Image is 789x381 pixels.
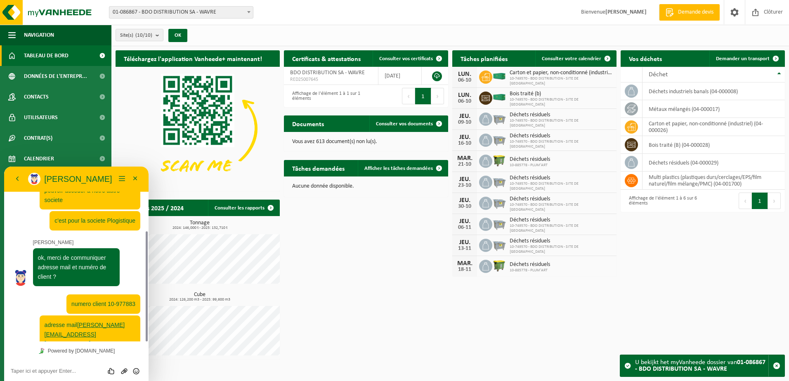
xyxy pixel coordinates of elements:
h2: Téléchargez l'application Vanheede+ maintenant! [116,50,270,66]
div: 23-10 [456,183,473,188]
button: 1 [415,88,431,104]
img: WB-2500-GAL-GY-01 [492,132,506,146]
div: Affichage de l'élément 1 à 1 sur 1 éléments [288,87,362,105]
button: OK [168,29,187,42]
span: 01-086867 - BDO DISTRIBUTION SA - WAVRE [109,6,253,19]
span: Déchets résiduels [510,175,612,181]
img: HK-XC-40-GN-00 [492,94,506,101]
span: 10-749570 - BDO DISTRIBUTION - SITE DE [GEOGRAPHIC_DATA] [510,181,612,191]
span: Utilisateurs [24,107,58,128]
div: MAR. [456,260,473,267]
a: Demander un transport [709,50,784,67]
count: (10/10) [135,33,152,38]
button: 1 [752,193,768,209]
span: 01-086867 - BDO DISTRIBUTION SA - WAVRE [109,7,253,18]
iframe: chat widget [4,167,149,381]
div: 09-10 [456,120,473,125]
span: Contrat(s) [24,128,52,148]
div: 21-10 [456,162,473,167]
img: WB-2500-GAL-GY-01 [492,174,506,188]
h2: Certificats & attestations [284,50,369,66]
span: 10-885778 - PLUM'ART [510,163,550,168]
a: Consulter les rapports [208,200,279,216]
span: 2024: 126,200 m3 - 2025: 99,600 m3 [120,298,280,302]
div: JEU. [456,113,473,120]
div: JEU. [456,239,473,246]
span: 10-885778 - PLUM'ART [510,268,550,273]
span: Déchets résiduels [510,112,612,118]
span: Consulter vos documents [376,121,433,127]
td: métaux mélangés (04-000017) [643,100,785,118]
td: multi plastics (plastiques durs/cerclages/EPS/film naturel/film mélange/PMC) (04-001700) [643,172,785,190]
span: Demander un transport [716,56,770,61]
span: Navigation [24,25,54,45]
div: JEU. [456,197,473,204]
a: Consulter vos documents [369,115,447,132]
div: 16-10 [456,141,473,146]
button: Next [768,193,781,209]
a: Powered by [DOMAIN_NAME] [31,179,113,190]
img: WB-2500-GAL-GY-01 [492,238,506,252]
h2: Rapports 2025 / 2024 [116,200,192,216]
div: Group of buttons [102,200,138,209]
span: Afficher les tâches demandées [364,166,433,171]
span: Déchets résiduels [510,156,550,163]
span: Calendrier [24,148,54,169]
a: Consulter vos certificats [373,50,447,67]
button: Previous [402,88,415,104]
td: bois traité (B) (04-000028) [643,136,785,154]
span: 10-749570 - BDO DISTRIBUTION - SITE DE [GEOGRAPHIC_DATA] [510,76,612,86]
button: Insérer émoticône [126,200,138,209]
img: WB-2500-GAL-GY-01 [492,111,506,125]
h2: Tâches demandées [284,160,353,176]
span: Déchets résiduels [510,217,612,223]
img: HK-XC-40-GN-00 [492,73,506,80]
td: carton et papier, non-conditionné (industriel) (04-000026) [643,118,785,136]
div: JEU. [456,134,473,141]
td: déchets industriels banals (04-000008) [643,82,785,100]
div: 06-10 [456,78,473,83]
span: Contacts [24,87,49,107]
a: Afficher les tâches demandées [358,160,447,176]
h2: Vos déchets [621,50,670,66]
span: Déchets résiduels [510,196,612,202]
p: Aucune donnée disponible. [292,183,440,189]
strong: [PERSON_NAME] [605,9,647,15]
td: déchets résiduels (04-000029) [643,154,785,172]
img: Tawky_16x16.svg [35,181,40,187]
span: Carton et papier, non-conditionné (industriel) [510,70,612,76]
span: Déchets résiduels [510,238,612,245]
span: 10-749570 - BDO DISTRIBUTION - SITE DE [GEOGRAPHIC_DATA] [510,245,612,254]
img: Download de VHEPlus App [116,67,280,190]
div: LUN. [456,71,473,78]
img: WB-2500-GAL-GY-01 [492,195,506,209]
span: 10-749570 - BDO DISTRIBUTION - SITE DE [GEOGRAPHIC_DATA] [510,139,612,149]
a: Consulter votre calendrier [535,50,616,67]
span: 10-749570 - BDO DISTRIBUTION - SITE DE [GEOGRAPHIC_DATA] [510,97,612,107]
h2: Documents [284,115,332,132]
button: Site(s)(10/10) [116,29,163,41]
div: 13-11 [456,246,473,252]
div: 18-11 [456,267,473,273]
span: Tableau de bord [24,45,69,66]
div: JEU. [456,218,473,225]
div: Affichage de l'élément 1 à 6 sur 6 éléments [625,192,699,210]
span: 2024: 146,000 t - 2025: 132,710 t [120,226,280,230]
span: Déchet [649,71,668,78]
div: 06-10 [456,99,473,104]
h2: Tâches planifiées [452,50,516,66]
span: Déchets résiduels [510,133,612,139]
span: 10-749570 - BDO DISTRIBUTION - SITE DE [GEOGRAPHIC_DATA] [510,202,612,212]
span: 10-749570 - BDO DISTRIBUTION - SITE DE [GEOGRAPHIC_DATA] [510,118,612,128]
span: 10-749570 - BDO DISTRIBUTION - SITE DE [GEOGRAPHIC_DATA] [510,223,612,233]
h3: Tonnage [120,220,280,230]
img: WB-1100-HPE-GN-51 [492,153,506,167]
